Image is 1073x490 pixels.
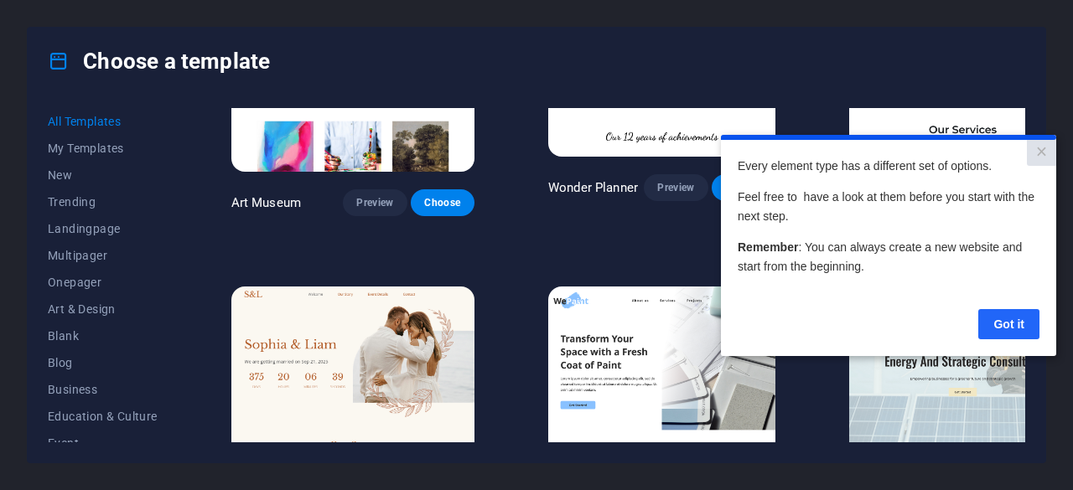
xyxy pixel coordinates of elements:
[48,135,158,162] button: My Templates
[48,222,158,235] span: Landingpage
[48,383,158,396] span: Business
[48,215,158,242] button: Landingpage
[356,196,393,209] span: Preview
[17,106,301,137] span: : You can always create a new website and start from the beginning.
[48,276,158,289] span: Onepager
[48,436,158,450] span: Event
[48,48,270,75] h4: Choose a template
[48,269,158,296] button: Onepager
[48,242,158,269] button: Multipager
[712,174,775,201] button: Choose
[48,108,158,135] button: All Templates
[17,106,77,119] span: Remember
[48,349,158,376] button: Blog
[48,356,158,369] span: Blog
[644,174,708,201] button: Preview
[48,142,158,155] span: My Templates
[48,322,158,349] button: Blank
[48,168,158,182] span: New
[48,329,158,343] span: Blank
[17,24,271,38] span: Every element type has a different set of options.
[48,195,158,209] span: Trending
[548,179,638,196] p: Wonder Planner
[48,430,158,456] button: Event
[48,403,158,430] button: Education & Culture
[17,55,314,87] span: Feel free to have a look at them before you start with the next step.
[411,189,474,216] button: Choose
[48,249,158,262] span: Multipager
[424,196,461,209] span: Choose
[343,189,407,216] button: Preview
[657,181,694,194] span: Preview
[48,188,158,215] button: Trending
[48,296,158,322] button: Art & Design
[48,162,158,188] button: New
[48,410,158,423] span: Education & Culture
[306,5,335,31] a: Close modal
[257,174,319,204] a: Got it
[231,194,301,211] p: Art Museum
[48,302,158,316] span: Art & Design
[48,376,158,403] button: Business
[48,115,158,128] span: All Templates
